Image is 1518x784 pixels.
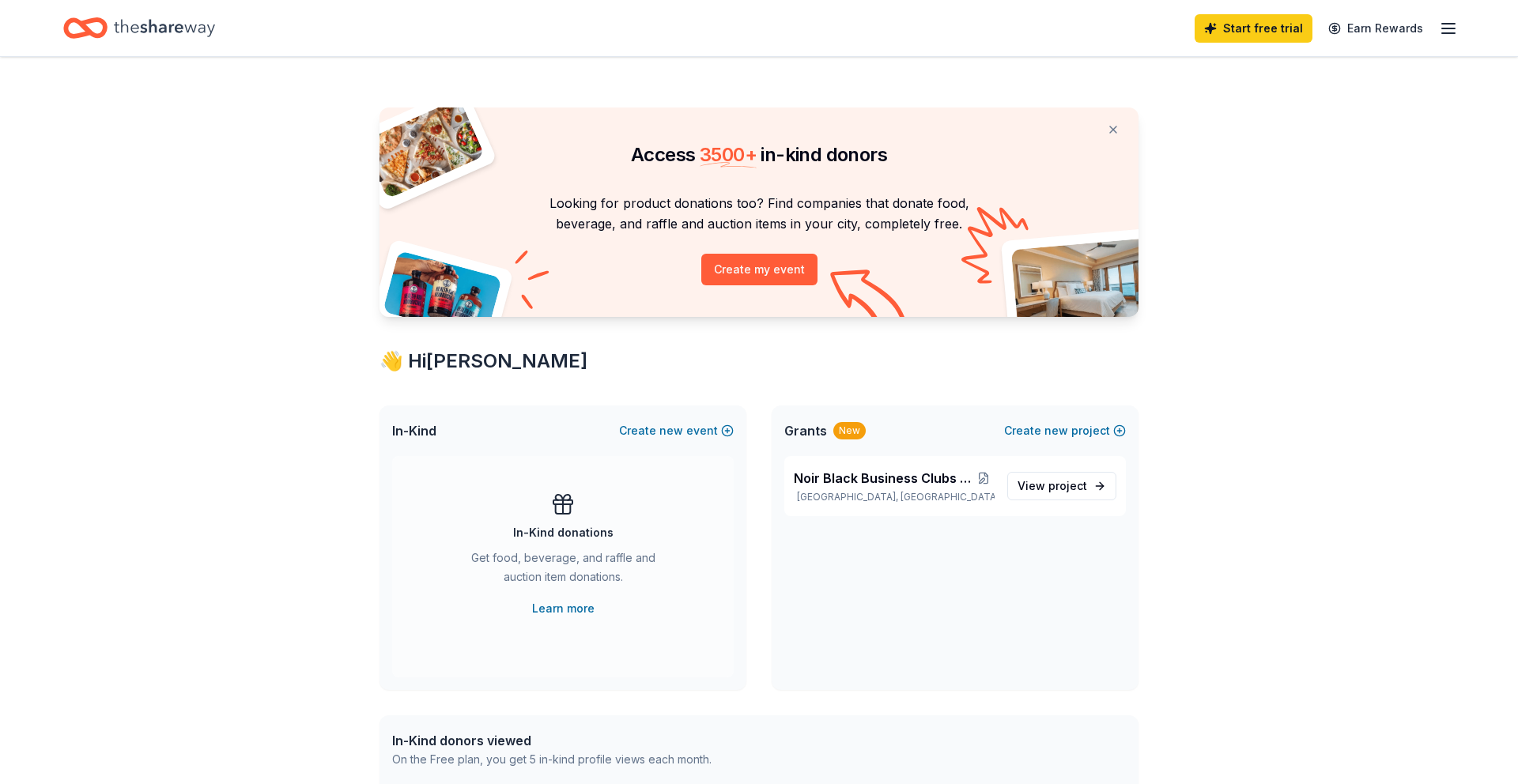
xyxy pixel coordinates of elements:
img: Pizza [362,98,485,199]
div: New [833,422,866,439]
img: Curvy arrow [830,269,909,329]
span: Access in-kind donors [631,143,887,166]
span: project [1048,479,1087,492]
button: Createnewevent [619,421,734,440]
div: On the Free plan, you get 5 in-kind profile views each month. [392,750,712,769]
span: In-Kind [392,421,436,440]
div: 👋 Hi [PERSON_NAME] [379,349,1138,374]
div: In-Kind donations [513,523,614,542]
p: [GEOGRAPHIC_DATA], [GEOGRAPHIC_DATA] [794,491,995,503]
span: Noir Black Business Clubs (Noirbbc Clubs) [794,469,973,488]
a: Home [63,9,215,47]
p: Looking for product donations too? Find companies that donate food, beverage, and raffle and auct... [398,193,1120,235]
a: Learn more [532,599,595,618]
button: Createnewproject [1004,421,1126,440]
a: View project [1007,472,1116,500]
button: Create my event [701,254,818,285]
span: View [1018,477,1087,496]
a: Earn Rewards [1319,14,1433,43]
span: 3500 + [700,143,757,166]
a: Start free trial [1195,14,1312,43]
div: Get food, beverage, and raffle and auction item donations. [455,548,670,593]
span: Grants [784,421,827,440]
div: In-Kind donors viewed [392,731,712,750]
span: new [1044,421,1068,440]
span: new [659,421,683,440]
